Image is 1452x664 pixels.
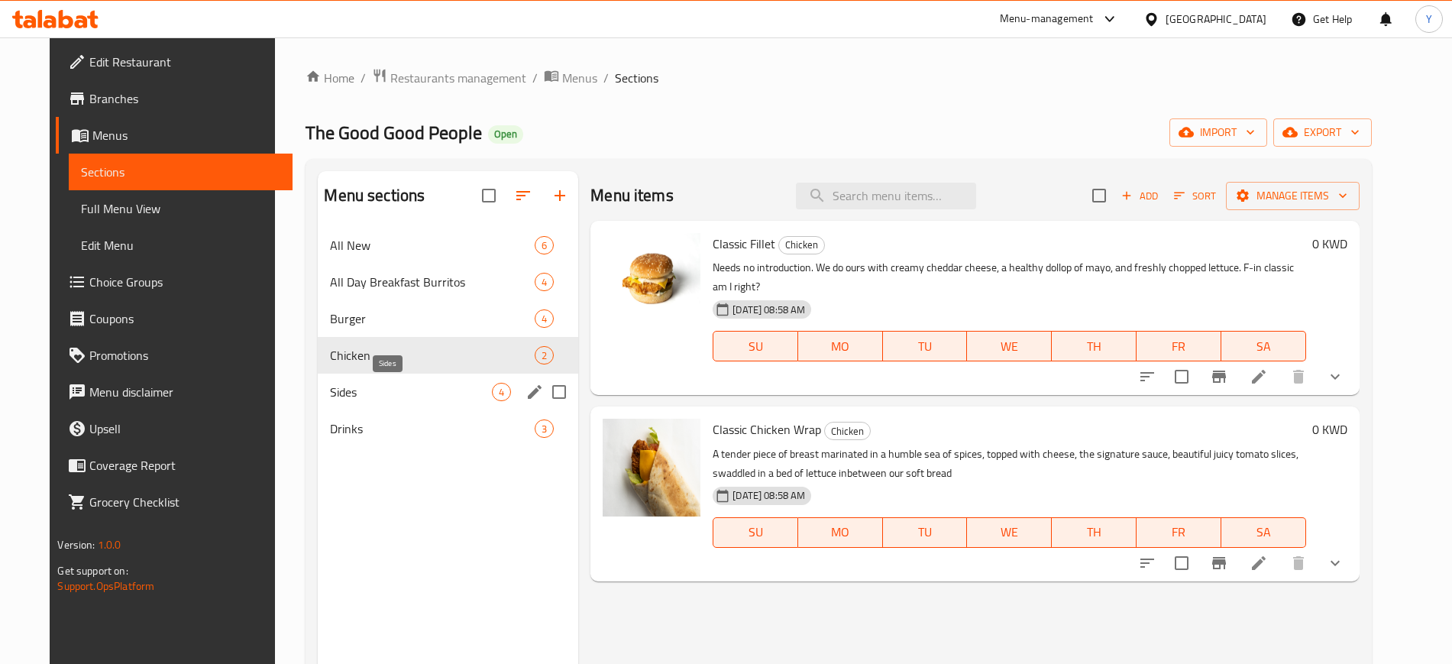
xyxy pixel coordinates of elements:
a: Restaurants management [372,68,526,88]
div: Open [488,125,523,144]
button: Manage items [1226,182,1360,210]
button: show more [1317,545,1353,581]
span: Sides [330,383,492,401]
span: import [1182,123,1255,142]
button: SA [1221,517,1306,548]
span: Full Menu View [81,199,280,218]
button: sort-choices [1129,358,1166,395]
span: All Day Breakfast Burritos [330,273,535,291]
span: [DATE] 08:58 AM [726,488,811,503]
button: WE [967,517,1052,548]
span: 4 [535,275,553,290]
nav: breadcrumb [306,68,1371,88]
span: 1.0.0 [98,535,121,555]
span: Edit Restaurant [89,53,280,71]
div: items [535,346,554,364]
button: SU [713,331,798,361]
h6: 0 KWD [1312,233,1347,254]
input: search [796,183,976,209]
a: Home [306,69,354,87]
button: FR [1137,517,1221,548]
span: MO [804,335,877,358]
nav: Menu sections [318,221,578,453]
span: 2 [535,348,553,363]
div: items [535,309,554,328]
button: TU [883,517,968,548]
button: delete [1280,358,1317,395]
span: Chicken [825,423,870,440]
span: WE [973,521,1046,543]
span: Version: [57,535,95,555]
a: Menus [544,68,597,88]
button: Add [1115,184,1164,208]
span: Restaurants management [390,69,526,87]
span: export [1285,123,1360,142]
div: Chicken2 [318,337,578,374]
a: Menu disclaimer [56,374,292,410]
span: Chicken [779,236,824,254]
button: TU [883,331,968,361]
span: Get support on: [57,561,128,581]
span: Drinks [330,419,535,438]
span: SA [1227,335,1300,358]
span: TU [889,521,962,543]
button: Sort [1170,184,1220,208]
span: SU [720,521,792,543]
span: Edit Menu [81,236,280,254]
button: TH [1052,331,1137,361]
button: export [1273,118,1372,147]
div: Burger4 [318,300,578,337]
span: 4 [493,385,510,400]
span: Burger [330,309,535,328]
span: Open [488,128,523,141]
a: Coupons [56,300,292,337]
span: Sort items [1164,184,1226,208]
span: Coverage Report [89,456,280,475]
button: MO [798,517,883,548]
h2: Menu items [590,184,674,207]
li: / [603,69,609,87]
a: Edit menu item [1250,368,1268,386]
span: Menus [562,69,597,87]
span: Sections [615,69,658,87]
span: All New [330,236,535,254]
div: Menu-management [1000,10,1094,28]
span: Choice Groups [89,273,280,291]
span: 4 [535,312,553,326]
a: Choice Groups [56,264,292,300]
svg: Show Choices [1326,554,1344,572]
span: TH [1058,521,1130,543]
button: SU [713,517,798,548]
a: Edit menu item [1250,554,1268,572]
a: Menus [56,117,292,154]
div: items [535,236,554,254]
span: Coupons [89,309,280,328]
button: import [1169,118,1267,147]
span: SU [720,335,792,358]
span: Select to update [1166,547,1198,579]
span: TU [889,335,962,358]
h2: Menu sections [324,184,425,207]
span: Sections [81,163,280,181]
button: show more [1317,358,1353,395]
button: Add section [542,177,578,214]
span: 6 [535,238,553,253]
div: Chicken [824,422,871,440]
span: Add item [1115,184,1164,208]
span: Select all sections [473,180,505,212]
button: delete [1280,545,1317,581]
span: Upsell [89,419,280,438]
li: / [532,69,538,87]
span: 3 [535,422,553,436]
p: Needs no introduction. We do ours with creamy cheddar cheese, a healthy dollop of mayo, and fresh... [713,258,1305,296]
div: Drinks3 [318,410,578,447]
span: Select to update [1166,361,1198,393]
a: Promotions [56,337,292,374]
button: SA [1221,331,1306,361]
button: FR [1137,331,1221,361]
div: items [535,419,554,438]
div: [GEOGRAPHIC_DATA] [1166,11,1266,28]
span: Classic Chicken Wrap [713,418,821,441]
a: Upsell [56,410,292,447]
